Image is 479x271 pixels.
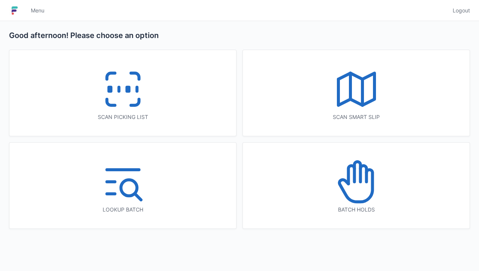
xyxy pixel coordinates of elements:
[243,50,470,136] a: Scan smart slip
[9,5,20,17] img: logo-small.jpg
[448,4,470,17] a: Logout
[243,142,470,229] a: Batch holds
[258,113,455,121] div: Scan smart slip
[24,206,221,213] div: Lookup batch
[258,206,455,213] div: Batch holds
[9,142,236,229] a: Lookup batch
[453,7,470,14] span: Logout
[26,4,49,17] a: Menu
[24,113,221,121] div: Scan picking list
[9,30,470,41] h2: Good afternoon! Please choose an option
[31,7,44,14] span: Menu
[9,50,236,136] a: Scan picking list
